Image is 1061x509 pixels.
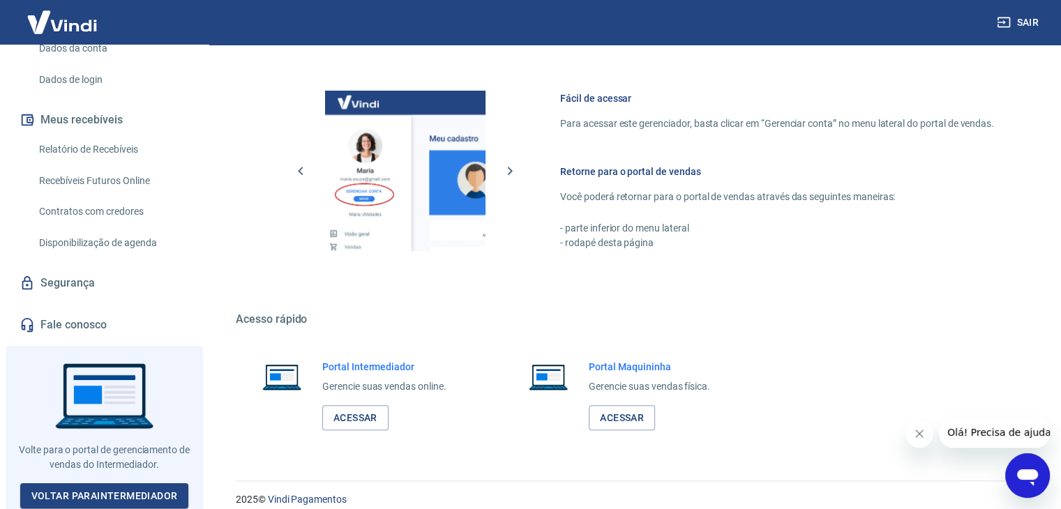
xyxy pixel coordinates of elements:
p: Você poderá retornar para o portal de vendas através das seguintes maneiras: [560,190,994,204]
h5: Acesso rápido [236,312,1028,326]
a: Dados da conta [33,34,192,63]
a: Segurança [17,268,192,298]
h6: Portal Intermediador [322,360,446,374]
iframe: Fechar mensagem [905,420,933,448]
a: Disponibilização de agenda [33,229,192,257]
a: Dados de login [33,66,192,94]
h6: Portal Maquininha [589,360,710,374]
p: Para acessar este gerenciador, basta clicar em “Gerenciar conta” no menu lateral do portal de ven... [560,116,994,131]
p: - rodapé desta página [560,236,994,250]
a: Acessar [322,405,389,431]
a: Contratos com credores [33,197,192,226]
iframe: Mensagem da empresa [939,417,1050,448]
a: Vindi Pagamentos [268,494,347,505]
iframe: Botão para abrir a janela de mensagens [1005,453,1050,498]
img: Imagem de um notebook aberto [519,360,578,393]
p: - parte inferior do menu lateral [560,221,994,236]
button: Meus recebíveis [17,105,192,135]
p: Gerencie suas vendas física. [589,379,710,394]
img: Imagem da dashboard mostrando o botão de gerenciar conta na sidebar no lado esquerdo [325,91,486,251]
a: Fale conosco [17,310,192,340]
p: Gerencie suas vendas online. [322,379,446,394]
img: Imagem de um notebook aberto [253,360,311,393]
a: Voltar paraIntermediador [20,483,189,509]
span: Olá! Precisa de ajuda? [8,10,117,21]
a: Recebíveis Futuros Online [33,167,192,195]
p: 2025 © [236,492,1028,507]
button: Sair [994,10,1044,36]
h6: Fácil de acessar [560,91,994,105]
a: Acessar [589,405,655,431]
h6: Retorne para o portal de vendas [560,165,994,178]
a: Relatório de Recebíveis [33,135,192,164]
img: Vindi [17,1,107,43]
